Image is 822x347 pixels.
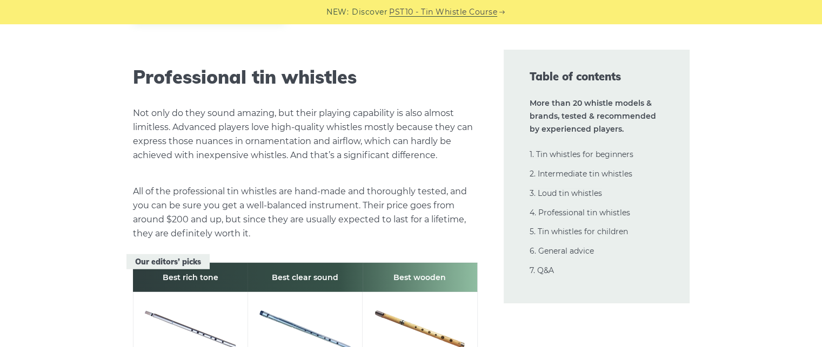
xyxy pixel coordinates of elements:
[530,98,656,134] strong: More than 20 whistle models & brands, tested & recommended by experienced players.
[352,6,387,18] span: Discover
[133,185,478,241] p: All of the professional tin whistles are hand-made and thoroughly tested, and you can be sure you...
[530,69,664,84] span: Table of contents
[133,106,478,162] p: Not only do they sound amazing, but their playing capability is also almost limitless. Advanced p...
[126,254,210,270] span: Our editors’ picks
[389,6,497,18] a: PST10 - Tin Whistle Course
[530,208,630,217] a: 4. Professional tin whistles
[133,66,478,89] h2: Professional tin whistles
[530,227,628,236] a: 5. Tin whistles for children
[530,246,594,256] a: 6. General advice
[530,266,554,275] a: 7. Q&A
[530,149,633,159] a: 1. Tin whistles for beginners
[363,263,477,292] th: Best wooden
[530,169,632,179] a: 2. Intermediate tin whistles
[133,263,248,292] th: Best rich tone
[530,188,602,198] a: 3. Loud tin whistles
[326,6,349,18] span: NEW:
[248,263,362,292] th: Best clear sound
